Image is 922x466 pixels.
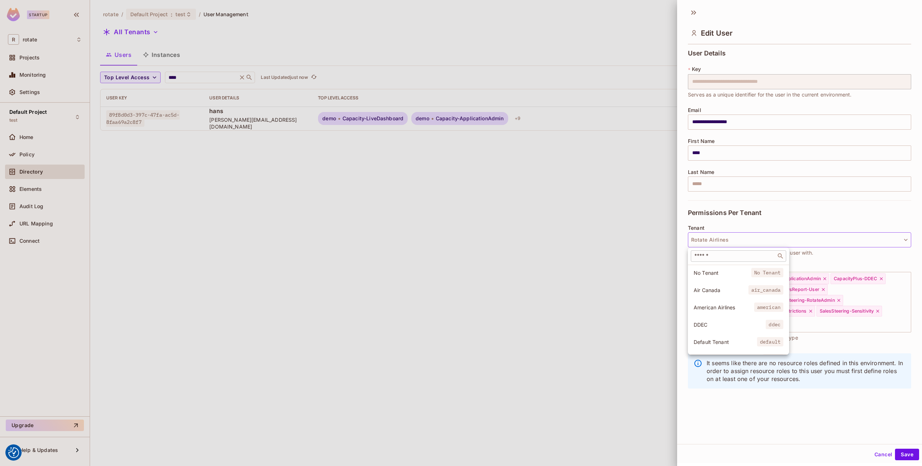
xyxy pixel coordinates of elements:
[694,321,766,328] span: DDEC
[763,354,783,363] span: delta
[694,339,757,345] span: Default Tenant
[8,447,19,458] button: Consent Preferences
[751,268,783,277] span: No Tenant
[694,287,748,294] span: Air Canada
[694,304,754,311] span: American Airlines
[8,447,19,458] img: Revisit consent button
[766,320,783,329] span: ddec
[694,269,751,276] span: No Tenant
[757,337,783,346] span: default
[754,303,783,312] span: american
[748,285,783,295] span: air_canada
